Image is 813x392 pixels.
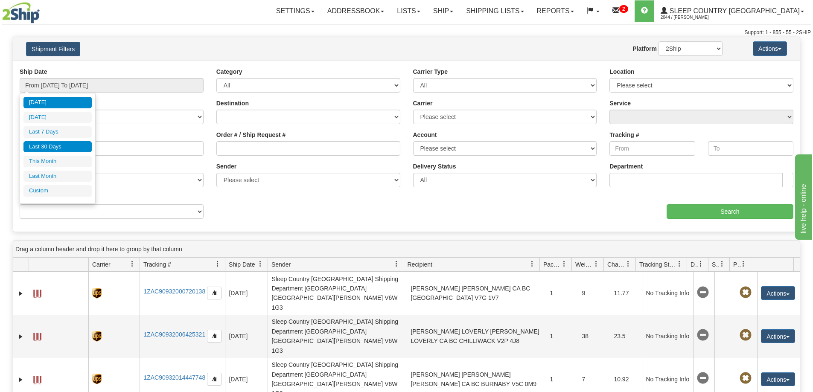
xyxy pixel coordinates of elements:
a: Addressbook [321,0,391,22]
a: Shipment Issues filter column settings [715,257,729,271]
td: [PERSON_NAME] [PERSON_NAME] CA BC [GEOGRAPHIC_DATA] V7G 1V7 [407,272,546,315]
a: Expand [17,332,25,341]
div: Support: 1 - 855 - 55 - 2SHIP [2,29,811,36]
li: [DATE] [23,97,92,108]
button: Actions [753,41,787,56]
span: Pickup Not Assigned [740,372,752,384]
span: Pickup Not Assigned [740,329,752,341]
span: Charge [607,260,625,269]
a: Carrier filter column settings [125,257,140,271]
td: 23.5 [610,315,642,358]
label: Delivery Status [413,162,456,171]
input: From [609,141,695,156]
td: No Tracking Info [642,272,693,315]
a: Settings [270,0,321,22]
a: Ship [427,0,460,22]
label: Sender [216,162,236,171]
span: No Tracking Info [697,287,709,299]
a: Lists [390,0,426,22]
td: Sleep Country [GEOGRAPHIC_DATA] Shipping Department [GEOGRAPHIC_DATA] [GEOGRAPHIC_DATA][PERSON_NA... [268,272,407,315]
td: 11.77 [610,272,642,315]
label: Destination [216,99,249,107]
span: Carrier [92,260,111,269]
sup: 2 [619,5,628,13]
li: Last Month [23,171,92,182]
li: Last 7 Days [23,126,92,138]
a: Tracking # filter column settings [210,257,225,271]
label: Department [609,162,643,171]
label: Order # / Ship Request # [216,131,286,139]
a: Expand [17,375,25,384]
a: Shipping lists [460,0,530,22]
td: [DATE] [225,272,268,315]
a: Weight filter column settings [589,257,603,271]
iframe: chat widget [793,152,812,239]
span: Sleep Country [GEOGRAPHIC_DATA] [667,7,800,15]
a: Delivery Status filter column settings [694,257,708,271]
button: Actions [761,372,795,386]
span: Tracking Status [639,260,676,269]
a: 2 [606,0,635,22]
span: Pickup Not Assigned [740,287,752,299]
span: Sender [271,260,291,269]
a: Sender filter column settings [389,257,404,271]
img: logo2044.jpg [2,2,40,23]
img: 8 - UPS [92,288,101,299]
label: Carrier Type [413,67,448,76]
td: [PERSON_NAME] LOVERLY [PERSON_NAME] LOVERLY CA BC CHILLIWACK V2P 4J8 [407,315,546,358]
div: live help - online [6,5,79,15]
a: Expand [17,289,25,298]
a: Pickup Status filter column settings [736,257,751,271]
a: 1ZAC90932014447748 [143,374,205,381]
span: Recipient [408,260,432,269]
img: 8 - UPS [92,374,101,384]
td: 1 [546,272,578,315]
a: Packages filter column settings [557,257,571,271]
label: Service [609,99,631,107]
a: Ship Date filter column settings [253,257,268,271]
span: Shipment Issues [712,260,719,269]
button: Actions [761,286,795,300]
td: No Tracking Info [642,315,693,358]
td: Sleep Country [GEOGRAPHIC_DATA] Shipping Department [GEOGRAPHIC_DATA] [GEOGRAPHIC_DATA][PERSON_NA... [268,315,407,358]
a: Sleep Country [GEOGRAPHIC_DATA] 2044 / [PERSON_NAME] [654,0,810,22]
button: Copy to clipboard [207,373,221,386]
a: Recipient filter column settings [525,257,539,271]
a: Label [33,329,41,343]
label: Tracking # [609,131,639,139]
span: Tracking # [143,260,171,269]
label: Location [609,67,634,76]
td: 9 [578,272,610,315]
a: 1ZAC90932006425321 [143,331,205,338]
a: Charge filter column settings [621,257,635,271]
img: 8 - UPS [92,331,101,342]
div: grid grouping header [13,241,800,258]
td: [DATE] [225,315,268,358]
label: Ship Date [20,67,47,76]
a: 1ZAC90932000720138 [143,288,205,295]
button: Copy to clipboard [207,287,221,299]
li: This Month [23,156,92,167]
label: Carrier [413,99,433,107]
label: Account [413,131,437,139]
span: 2044 / [PERSON_NAME] [661,13,725,22]
button: Shipment Filters [26,42,80,56]
button: Actions [761,329,795,343]
label: Category [216,67,242,76]
input: Search [667,204,793,219]
a: Reports [530,0,580,22]
span: Weight [575,260,593,269]
span: Ship Date [229,260,255,269]
li: [DATE] [23,112,92,123]
span: Pickup Status [733,260,740,269]
li: Last 30 Days [23,141,92,153]
label: Platform [632,44,657,53]
span: Packages [543,260,561,269]
span: No Tracking Info [697,372,709,384]
input: To [708,141,793,156]
td: 38 [578,315,610,358]
span: No Tracking Info [697,329,709,341]
button: Copy to clipboard [207,330,221,343]
a: Tracking Status filter column settings [672,257,687,271]
a: Label [33,286,41,299]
